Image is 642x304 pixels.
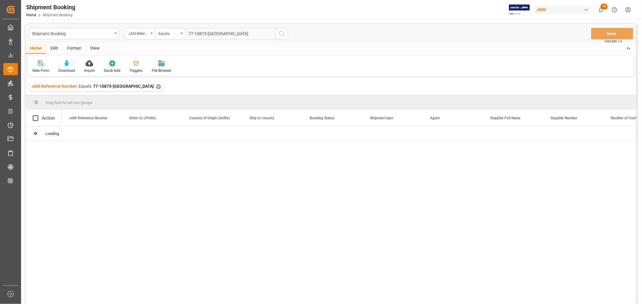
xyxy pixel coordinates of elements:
span: 77-10873-[GEOGRAPHIC_DATA] [93,84,154,89]
span: 19 [600,4,608,10]
span: Country of Origin (Suffix) [189,116,230,120]
a: Home [26,13,36,17]
div: JIMS [534,5,592,14]
div: Import [84,68,95,73]
span: Ship to country [250,116,274,120]
span: Loading [45,131,59,136]
div: Download [58,68,75,73]
button: JIMS [534,4,594,15]
img: Exertis%20JAM%20-%20Email%20Logo.jpg_1722504956.jpg [509,5,530,15]
div: Home [26,44,46,54]
div: Format [63,44,85,54]
button: show 19 new notifications [594,3,608,17]
div: View [85,44,104,54]
div: Triggers [129,68,143,73]
button: open menu [125,28,155,39]
div: Shipment Booking [26,3,75,12]
span: Agent [430,116,440,120]
div: Action [42,115,55,121]
div: Equals [158,29,179,36]
span: Supplier Full Name [490,116,520,120]
div: Shipment Booking [32,29,112,37]
button: search button [275,28,288,39]
input: Type to search [185,28,275,39]
div: New Form [33,68,49,73]
span: Shipment type [370,116,393,120]
span: JAM Reference Number [69,116,107,120]
span: Supplier Number [551,116,577,120]
div: File Browser [152,68,171,73]
div: Edit [46,44,63,54]
div: ✕ [156,84,161,89]
span: Drag here to set row groups [45,100,92,105]
button: open menu [29,28,119,39]
span: Order Co (Prefix) [129,116,156,120]
span: Ctrl/CMD + S [604,39,622,44]
span: JAM Reference Number [31,84,77,89]
div: JAM Reference Number [128,29,149,36]
div: Quick Add [104,68,120,73]
button: open menu [155,28,185,39]
span: Booking Status [310,116,334,120]
span: Equals [79,84,91,89]
button: Help Center [608,3,621,17]
button: Save [591,28,633,39]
